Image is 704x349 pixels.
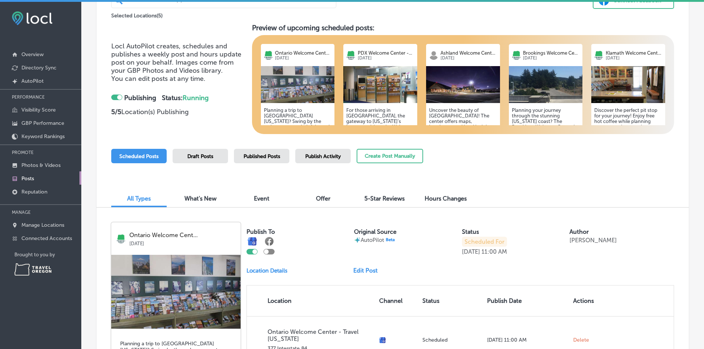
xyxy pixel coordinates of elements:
[441,50,497,56] p: Ashland Welcome Cent...
[591,66,665,103] img: 1617668315image_f9eef655-9498-4bfe-98b1-6247915b9b93.jpg
[116,234,126,243] img: logo
[462,237,507,247] p: Scheduled For
[376,285,419,316] th: Channel
[569,237,617,244] p: [PERSON_NAME]
[487,337,567,343] p: [DATE] 11:00 AM
[21,65,57,71] p: Directory Sync
[346,107,414,191] h5: For those arriving in [GEOGRAPHIC_DATA], the gateway to [US_STATE]’s beauty, a visit to the Welco...
[305,153,341,160] span: Publish Activity
[358,50,414,56] p: PDX Welcome Center -...
[111,42,241,75] span: Locl AutoPilot creates, schedules and publishes a weekly post and hours update post on your behal...
[14,252,81,257] p: Brought to you by
[512,107,580,168] h5: Planning your journey through the stunning [US_STATE] coast? The Brookings Welcome Center is your...
[21,78,44,84] p: AutoPilot
[426,66,500,103] img: 1752861164e29d66e8-2339-4d76-935c-478a7cf5422b_2025-07-01.jpg
[111,75,205,83] span: You can edit posts at any time.
[129,232,235,239] p: Ontario Welcome Cent...
[111,255,241,329] img: 1613683700image_8f18d7d3-2073-4856-8feb-5931cb447398.jpg
[425,195,467,202] span: Hours Changes
[162,94,209,102] strong: Status:
[569,228,589,235] label: Author
[21,107,56,113] p: Visibility Score
[187,153,213,160] span: Draft Posts
[570,285,605,316] th: Actions
[21,133,65,140] p: Keyword Rankings
[111,108,121,116] strong: 5 / 5
[606,50,662,56] p: Klamath Welcome Cent...
[21,120,64,126] p: GBP Performance
[111,10,163,19] p: Selected Locations ( 5 )
[252,24,674,32] h3: Preview of upcoming scheduled posts:
[419,285,484,316] th: Status
[594,51,603,60] img: logo
[384,237,397,242] img: Beta
[14,263,51,276] img: Travel Oregon
[441,56,497,61] p: [DATE]
[129,239,235,246] p: [DATE]
[21,162,61,168] p: Photos & Videos
[606,56,662,61] p: [DATE]
[119,153,159,160] span: Scheduled Posts
[462,228,479,235] label: Status
[111,108,246,116] p: Location(s) Publishing
[462,248,480,255] p: [DATE]
[183,94,209,102] span: Running
[246,267,288,274] p: Location Details
[361,237,397,243] p: AutoPilot
[127,195,151,202] span: All Types
[254,195,269,202] span: Event
[247,285,376,316] th: Location
[264,51,273,60] img: logo
[358,56,414,61] p: [DATE]
[509,66,583,103] img: 1618331936image_26b7c157-b1d7-4dc6-8dd9-0215a2335c0f.jpg
[429,51,438,60] img: logo
[268,328,373,342] p: Ontario Welcome Center - Travel [US_STATE]
[353,267,384,274] a: Edit Post
[484,285,570,316] th: Publish Date
[573,337,589,343] span: Delete
[21,51,44,58] p: Overview
[21,235,72,242] p: Connected Accounts
[364,195,405,202] span: 5-Star Reviews
[124,94,156,102] strong: Publishing
[594,107,662,168] h5: Discover the perfect pit stop for your journey! Enjoy free hot coffee while planning your next ad...
[354,237,361,243] img: autopilot-icon
[184,195,217,202] span: What's New
[316,195,330,202] span: Offer
[523,50,579,56] p: Brookings Welcome Ce...
[346,51,356,60] img: logo
[21,175,34,182] p: Posts
[261,66,335,103] img: 1613683700image_8f18d7d3-2073-4856-8feb-5931cb447398.jpg
[12,11,52,25] img: fda3e92497d09a02dc62c9cd864e3231.png
[343,66,417,103] img: 1613656453image_810bacc8-a4ee-4a95-b319-e638022dd836.jpg
[354,228,397,235] label: Original Source
[275,50,331,56] p: Ontario Welcome Cent...
[512,51,521,60] img: logo
[429,107,497,191] h5: Uncover the beauty of [GEOGRAPHIC_DATA]! The center offers maps, brochures, and local insights to...
[357,149,423,163] button: Create Post Manually
[523,56,579,61] p: [DATE]
[422,337,481,343] p: Scheduled
[275,56,331,61] p: [DATE]
[244,153,280,160] span: Published Posts
[264,107,332,168] h5: Planning a trip to [GEOGRAPHIC_DATA][US_STATE]? Swing by the welcome center helpful travel resour...
[21,222,64,228] p: Manage Locations
[21,189,47,195] p: Reputation
[246,228,275,235] label: Publish To
[482,248,507,255] p: 11:00 AM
